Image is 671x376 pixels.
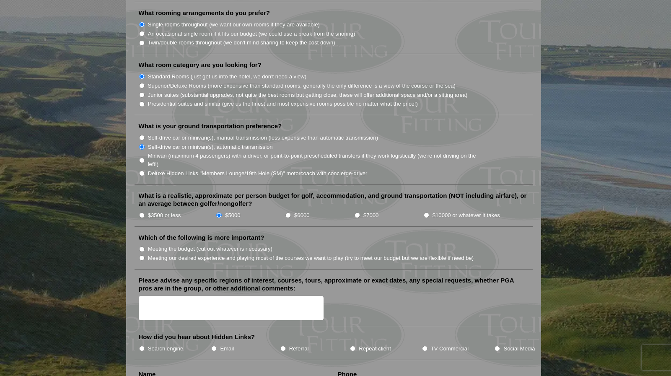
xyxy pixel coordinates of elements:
label: Presidential suites and similar (give us the finest and most expensive rooms possible no matter w... [148,100,418,108]
label: Social Media [503,345,535,353]
label: Please advise any specific regions of interest, courses, tours, approximate or exact dates, any s... [139,276,529,293]
label: Meeting the budget (cut out whatever is necessary) [148,245,272,253]
label: TV Commercial [431,345,469,353]
label: What is a realistic, approximate per person budget for golf, accommodation, and ground transporta... [139,192,529,208]
label: Referral [289,345,309,353]
label: $7000 [363,211,378,220]
label: Self-drive car or minivan(s), automatic transmission [148,143,273,151]
label: Email [220,345,234,353]
label: Which of the following is more important? [139,233,264,242]
label: $6000 [294,211,309,220]
label: What is your ground transportation preference? [139,122,282,130]
label: $3500 or less [148,211,181,220]
label: Minivan (maximum 4 passengers) with a driver, or point-to-point prescheduled transfers if they wo... [148,152,485,168]
label: Deluxe Hidden Links "Members Lounge/19th Hole (SM)" motorcoach with concierge-driver [148,169,368,178]
label: Repeat client [359,345,391,353]
label: Junior suites (substantial upgrades, not quite the best rooms but getting close, these will offer... [148,91,468,99]
label: Single rooms throughout (we want our own rooms if they are available) [148,21,320,29]
label: Self-drive car or minivan(s), manual transmission (less expensive than automatic transmission) [148,134,378,142]
label: Search engine [148,345,184,353]
label: What room category are you looking for? [139,61,262,69]
label: An occasional single room if it fits our budget (we could use a break from the snoring) [148,30,355,38]
label: Standard Rooms (just get us into the hotel, we don't need a view) [148,73,307,81]
label: What rooming arrangements do you prefer? [139,9,270,17]
label: $5000 [225,211,240,220]
label: Twin/double rooms throughout (we don't mind sharing to keep the cost down) [148,39,335,47]
label: $10000 or whatever it takes [433,211,500,220]
label: How did you hear about Hidden Links? [139,333,255,341]
label: Superior/Deluxe Rooms (more expensive than standard rooms, generally the only difference is a vie... [148,82,456,90]
label: Meeting our desired experience and playing most of the courses we want to play (try to meet our b... [148,254,474,262]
